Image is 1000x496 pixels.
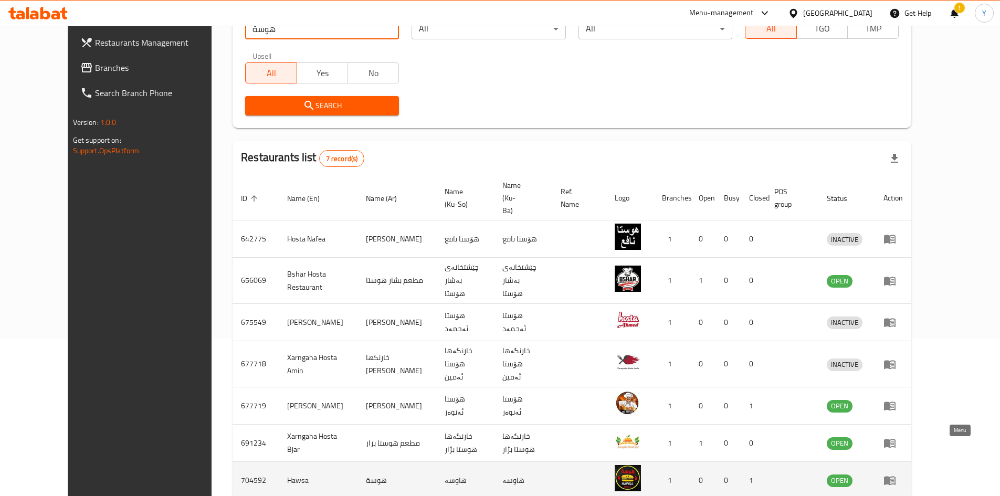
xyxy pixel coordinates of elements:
[494,304,552,341] td: هۆستا ئەحمەد
[741,220,766,258] td: 0
[615,224,641,250] img: Hosta Nafea
[654,176,690,220] th: Branches
[445,185,481,210] span: Name (Ku-So)
[654,220,690,258] td: 1
[827,400,852,413] div: OPEN
[883,316,903,329] div: Menu
[561,185,594,210] span: Ref. Name
[73,133,121,147] span: Get support on:
[827,316,862,329] div: INACTIVE
[715,220,741,258] td: 0
[741,341,766,387] td: 0
[827,275,852,287] span: OPEN
[982,7,986,19] span: Y
[494,387,552,425] td: هۆستا ئەنوەر
[690,425,715,462] td: 1
[436,304,494,341] td: هۆستا ئەحمەد
[883,358,903,371] div: Menu
[615,465,641,491] img: Hawsa
[100,115,117,129] span: 1.0.0
[715,387,741,425] td: 0
[245,96,399,115] button: Search
[615,349,641,375] img: Xarngaha Hosta Amin
[715,425,741,462] td: 0
[73,115,99,129] span: Version:
[654,304,690,341] td: 1
[827,400,852,412] span: OPEN
[801,21,844,36] span: TGO
[494,341,552,387] td: خارنگەها هۆستا ئەمین
[883,399,903,412] div: Menu
[741,387,766,425] td: 1
[654,258,690,304] td: 1
[348,62,399,83] button: No
[287,192,333,205] span: Name (En)
[245,62,297,83] button: All
[279,341,357,387] td: Xarngaha Hosta Amin
[436,220,494,258] td: هۆستا نافع
[827,437,852,449] span: OPEN
[279,304,357,341] td: [PERSON_NAME]
[741,176,766,220] th: Closed
[796,18,848,39] button: TGO
[279,387,357,425] td: [PERSON_NAME]
[320,154,364,164] span: 7 record(s)
[279,220,357,258] td: Hosta Nafea
[357,341,436,387] td: خارنكها [PERSON_NAME]
[750,21,792,36] span: All
[95,36,226,49] span: Restaurants Management
[847,18,899,39] button: TMP
[233,258,279,304] td: 656069
[502,179,539,217] span: Name (Ku-Ba)
[745,18,796,39] button: All
[615,391,641,417] img: Hosta Anwar
[436,341,494,387] td: خارنگەها هۆستا ئەمین
[883,275,903,287] div: Menu
[803,7,872,19] div: [GEOGRAPHIC_DATA]
[827,358,862,371] span: INACTIVE
[827,233,862,246] div: INACTIVE
[72,30,235,55] a: Restaurants Management
[689,7,754,19] div: Menu-management
[297,62,348,83] button: Yes
[233,425,279,462] td: 691234
[615,307,641,333] img: Hosta Ahmed
[494,220,552,258] td: هۆستا نافع
[366,192,410,205] span: Name (Ar)
[319,150,365,167] div: Total records count
[436,387,494,425] td: هۆستا ئەنوەر
[690,387,715,425] td: 0
[250,66,292,81] span: All
[245,18,399,39] input: Search for restaurant name or ID..
[654,341,690,387] td: 1
[715,341,741,387] td: 0
[827,275,852,288] div: OPEN
[95,87,226,99] span: Search Branch Phone
[690,304,715,341] td: 0
[741,425,766,462] td: 0
[357,220,436,258] td: [PERSON_NAME]
[436,258,494,304] td: چێشتخانەی بەشار هۆستا
[252,52,272,59] label: Upsell
[883,437,903,449] div: Menu
[715,304,741,341] td: 0
[279,425,357,462] td: Xarngaha Hosta Bjar
[654,387,690,425] td: 1
[578,18,732,39] div: All
[690,176,715,220] th: Open
[606,176,654,220] th: Logo
[436,425,494,462] td: خارنگەها هوستا بژار
[241,150,364,167] h2: Restaurants list
[233,387,279,425] td: 677719
[615,266,641,292] img: Bshar Hosta Restaurant
[741,258,766,304] td: 0
[615,428,641,454] img: Xarngaha Hosta Bjar
[73,144,140,157] a: Support.OpsPlatform
[494,258,552,304] td: چێشتخانەی بەشار هۆستا
[827,234,862,246] span: INACTIVE
[72,80,235,105] a: Search Branch Phone
[352,66,395,81] span: No
[882,146,907,171] div: Export file
[233,220,279,258] td: 642775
